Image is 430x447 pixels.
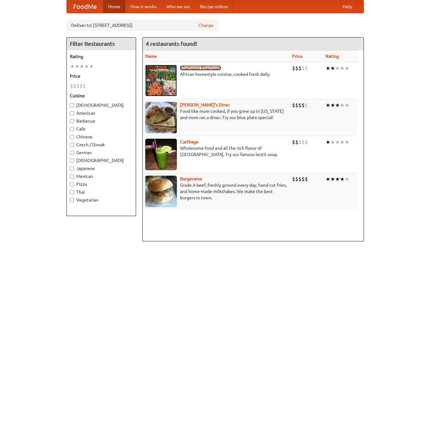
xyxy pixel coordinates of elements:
div: Deliver to: [STREET_ADDRESS] [66,20,218,31]
li: ★ [330,176,335,183]
input: [DEMOGRAPHIC_DATA] [70,159,74,163]
li: $ [298,139,302,146]
li: ★ [330,102,335,109]
label: Japanese [70,165,133,172]
li: ★ [335,102,340,109]
li: $ [83,82,86,89]
li: $ [292,102,295,109]
p: African homestyle cuisine, cooked fresh daily. [145,71,287,77]
label: German [70,149,133,156]
li: ★ [345,139,349,146]
li: ★ [340,65,345,72]
li: ★ [330,139,335,146]
li: $ [292,139,295,146]
li: ★ [326,139,330,146]
a: Name [145,54,157,59]
li: $ [298,65,302,72]
input: Mexican [70,174,74,178]
li: ★ [335,139,340,146]
li: ★ [340,176,345,183]
input: Czech / Slovak [70,143,74,147]
li: $ [302,65,305,72]
li: $ [298,102,302,109]
li: ★ [335,176,340,183]
li: $ [79,82,83,89]
input: Thai [70,190,74,194]
a: Who we are [161,0,195,13]
input: Pizza [70,182,74,186]
li: $ [302,176,305,183]
img: khartoum.jpg [145,65,177,96]
label: Thai [70,189,133,195]
label: Vegetarian [70,197,133,203]
label: Cafe [70,126,133,132]
label: Pizza [70,181,133,187]
a: Help [338,0,357,13]
li: ★ [340,102,345,109]
li: $ [295,102,298,109]
b: Khartoum Khartoum [180,65,221,70]
input: American [70,111,74,115]
li: $ [302,139,305,146]
input: Barbecue [70,119,74,123]
input: Cafe [70,127,74,131]
label: Czech / Slovak [70,142,133,148]
a: FoodMe [67,0,103,13]
input: Vegetarian [70,198,74,202]
input: Japanese [70,166,74,171]
h5: Price [70,73,133,79]
a: Recipe videos [195,0,233,13]
a: How it works [125,0,161,13]
a: [PERSON_NAME]'s Diner [180,102,230,107]
li: ★ [326,176,330,183]
li: ★ [345,176,349,183]
li: ★ [75,63,79,70]
p: Wholesome food and all the rich flavor of [GEOGRAPHIC_DATA]. Try our famous lentil soup. [145,145,287,158]
li: $ [305,102,308,109]
h4: Filter Restaurants [67,38,136,50]
label: American [70,110,133,116]
h5: Rating [70,53,133,60]
li: ★ [70,63,75,70]
li: ★ [326,102,330,109]
a: Home [103,0,125,13]
a: Carthage [180,139,198,144]
li: $ [70,82,73,89]
img: sallys.jpg [145,102,177,133]
input: German [70,151,74,155]
li: $ [305,176,308,183]
label: Chinese [70,134,133,140]
li: ★ [84,63,89,70]
img: burgerama.jpg [145,176,177,207]
li: ★ [330,65,335,72]
li: ★ [340,139,345,146]
img: carthage.jpg [145,139,177,170]
li: $ [305,65,308,72]
li: ★ [345,102,349,109]
li: $ [73,82,76,89]
h5: Cuisine [70,93,133,99]
li: $ [298,176,302,183]
ng-pluralize: 4 restaurants found! [146,41,197,47]
a: Price [292,54,302,59]
li: $ [305,139,308,146]
li: $ [76,82,79,89]
p: Grade A beef, freshly ground every day, hand-cut fries, and home-made milkshakes. We make the bes... [145,182,287,201]
li: $ [292,176,295,183]
label: [DEMOGRAPHIC_DATA] [70,102,133,108]
li: ★ [89,63,94,70]
li: $ [295,139,298,146]
a: Rating [326,54,339,59]
li: ★ [79,63,84,70]
li: $ [295,65,298,72]
input: Chinese [70,135,74,139]
label: Barbecue [70,118,133,124]
label: [DEMOGRAPHIC_DATA] [70,157,133,164]
p: Food like mom cooked, if you grew up in [US_STATE] and mom ran a diner. Try our blue plate special! [145,108,287,121]
li: $ [295,176,298,183]
a: Burgerama [180,176,202,181]
li: $ [302,102,305,109]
